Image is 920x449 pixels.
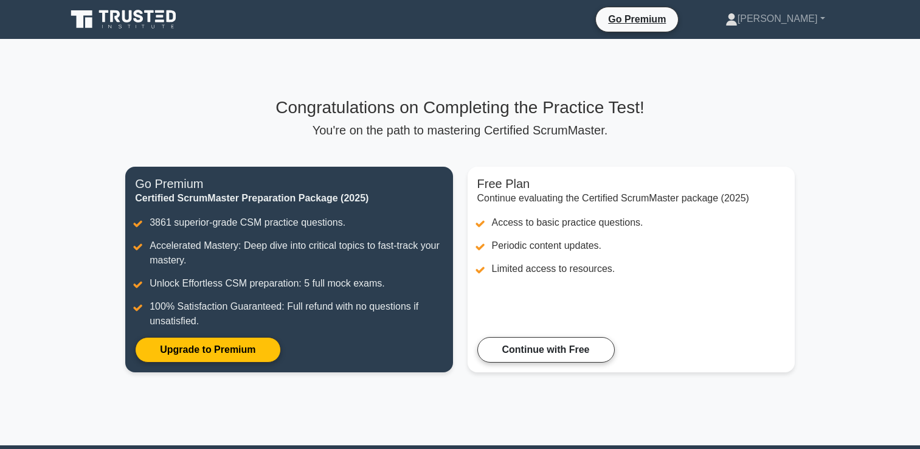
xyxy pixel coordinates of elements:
[125,97,795,118] h3: Congratulations on Completing the Practice Test!
[477,337,615,363] a: Continue with Free
[135,337,280,363] a: Upgrade to Premium
[696,7,854,31] a: [PERSON_NAME]
[601,12,673,27] a: Go Premium
[125,123,795,137] p: You're on the path to mastering Certified ScrumMaster.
